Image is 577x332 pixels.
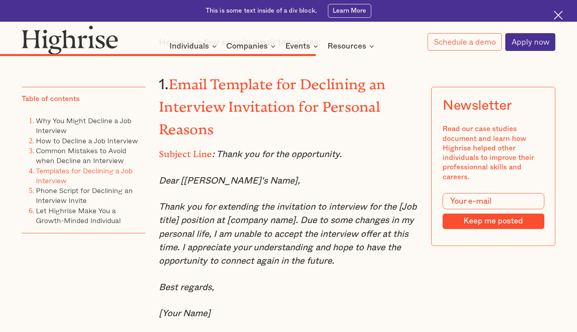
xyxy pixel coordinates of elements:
div: Newsletter [443,98,512,114]
div: Companies [226,41,268,51]
div: Companies [226,41,278,51]
strong: Email Template for Declining an Interview Invitation for Personal Reasons [159,76,385,130]
em: [Your Name] [159,309,210,318]
h3: 1. [159,72,418,139]
em: : Thank you for the opportunity. [212,150,342,159]
div: Individuals [169,41,209,51]
a: Common Mistakes to Avoid when Decline an Interview [36,145,126,166]
div: Resources [328,41,376,51]
a: Schedule a demo [428,33,502,51]
strong: Subject Line [159,149,212,155]
a: Apply now [505,33,555,51]
em: Best regards, [159,283,214,292]
input: Your e-mail [443,193,544,209]
a: Phone Script for Declining an Interview Invite [36,185,133,206]
div: Table of contents [22,94,80,104]
a: How to Decline a Job Interview [36,135,138,146]
em: Dear [[PERSON_NAME]'s Name], [159,176,300,185]
a: Why You Might Decline a Job Interview [36,115,131,136]
div: Individuals [169,41,219,51]
a: Let Highrise Make You a Growth-Minded Individual [36,205,121,226]
div: Events [285,41,310,51]
div: Read our case studies document and learn how Highrise helped other individuals to improve their p... [443,124,544,182]
input: Keep me posted [443,214,544,229]
img: Cross icon [554,11,563,20]
div: Events [285,41,320,51]
a: Templates for Declining a Job Interview [36,165,132,186]
div: Resources [328,41,366,51]
form: Modal Form [443,193,544,229]
div: This is some text inside of a div block. [206,7,317,15]
em: Thank you for extending the invitation to interview for the [Job title] position at [company name... [159,203,417,265]
a: Learn More [328,4,372,18]
img: Highrise logo [22,25,118,54]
